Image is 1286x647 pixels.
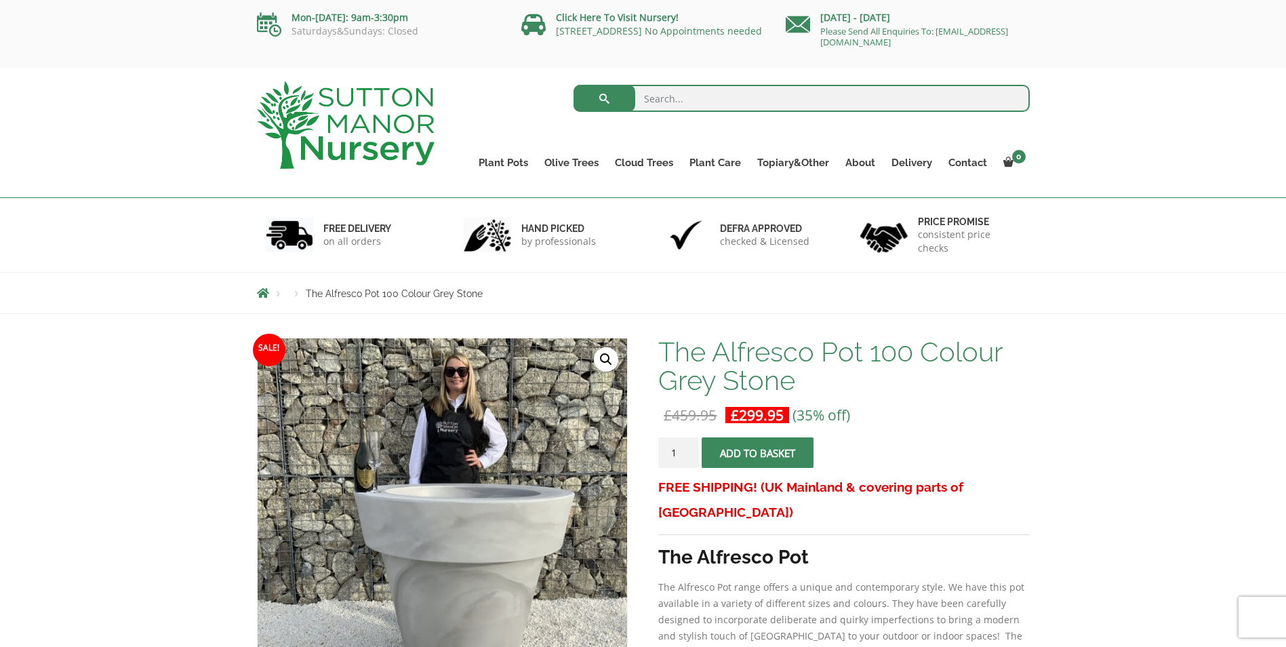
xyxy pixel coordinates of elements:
[257,288,1030,298] nav: Breadcrumbs
[918,216,1021,228] h6: Price promise
[837,153,883,172] a: About
[470,153,536,172] a: Plant Pots
[720,235,809,248] p: checked & Licensed
[749,153,837,172] a: Topiary&Other
[257,26,501,37] p: Saturdays&Sundays: Closed
[658,338,1029,395] h1: The Alfresco Pot 100 Colour Grey Stone
[883,153,940,172] a: Delivery
[556,24,762,37] a: [STREET_ADDRESS] No Appointments needed
[731,406,784,425] bdi: 299.95
[574,85,1030,112] input: Search...
[464,218,511,252] img: 2.jpg
[731,406,739,425] span: £
[607,153,681,172] a: Cloud Trees
[521,222,596,235] h6: hand picked
[266,218,313,252] img: 1.jpg
[1012,150,1026,163] span: 0
[521,235,596,248] p: by professionals
[786,9,1030,26] p: [DATE] - [DATE]
[658,437,699,468] input: Product quantity
[702,437,813,468] button: Add to basket
[257,9,501,26] p: Mon-[DATE]: 9am-3:30pm
[792,406,850,425] span: (35% off)
[940,153,995,172] a: Contact
[820,25,1008,48] a: Please Send All Enquiries To: [EMAIL_ADDRESS][DOMAIN_NAME]
[995,153,1030,172] a: 0
[253,334,285,366] span: Sale!
[323,222,391,235] h6: FREE DELIVERY
[323,235,391,248] p: on all orders
[658,546,809,568] strong: The Alfresco Pot
[306,288,483,299] span: The Alfresco Pot 100 Colour Grey Stone
[681,153,749,172] a: Plant Care
[556,11,679,24] a: Click Here To Visit Nursery!
[662,218,710,252] img: 3.jpg
[257,81,435,169] img: logo
[658,475,1029,525] h3: FREE SHIPPING! (UK Mainland & covering parts of [GEOGRAPHIC_DATA])
[918,228,1021,255] p: consistent price checks
[536,153,607,172] a: Olive Trees
[664,406,717,425] bdi: 459.95
[664,406,672,425] span: £
[860,214,908,256] img: 4.jpg
[720,222,809,235] h6: Defra approved
[594,347,618,372] a: View full-screen image gallery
